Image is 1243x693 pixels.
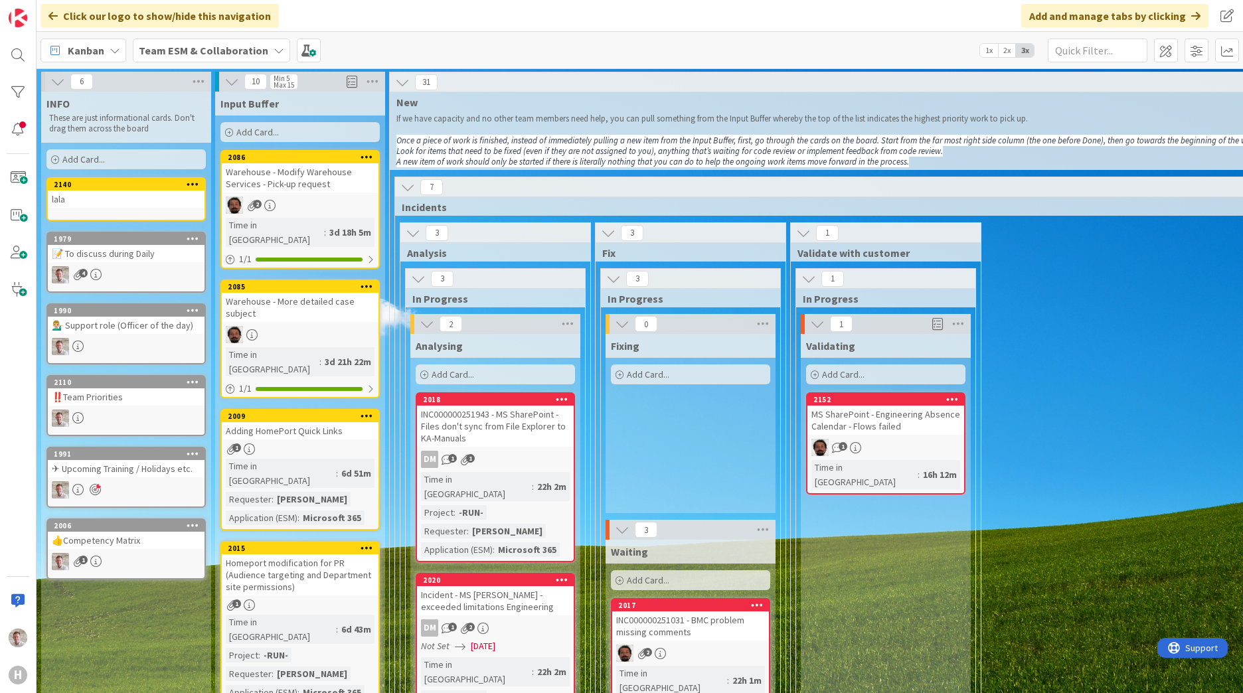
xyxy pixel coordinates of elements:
[54,449,205,459] div: 1991
[222,410,378,439] div: 2009Adding HomePort Quick Links
[52,266,69,283] img: Rd
[324,225,326,240] span: :
[228,153,378,162] div: 2086
[803,292,959,305] span: In Progress
[222,151,378,193] div: 2086Warehouse - Modify Warehouse Services - Pick-up request
[274,666,351,681] div: [PERSON_NAME]
[222,281,378,322] div: 2085Warehouse - More detailed case subject
[226,459,336,488] div: Time in [GEOGRAPHIC_DATA]
[448,623,457,631] span: 1
[48,410,205,427] div: Rd
[612,599,769,641] div: 2017INC000000251031 - BMC problem missing comments
[532,664,534,679] span: :
[727,673,729,688] span: :
[48,553,205,570] div: Rd
[471,639,495,653] span: [DATE]
[226,347,319,376] div: Time in [GEOGRAPHIC_DATA]
[48,338,205,355] div: Rd
[222,380,378,397] div: 1/1
[421,619,438,637] div: DM
[226,615,336,644] div: Time in [GEOGRAPHIC_DATA]
[1048,38,1147,62] input: Quick Filter...
[48,388,205,406] div: ‼️Team Priorities
[454,505,456,520] span: :
[643,648,652,656] span: 2
[52,553,69,570] img: Rd
[226,510,297,525] div: Application (ESM)
[807,406,964,435] div: MS SharePoint - Engineering Absence Calendar - Flows failed
[239,252,252,266] span: 1 / 1
[807,394,964,435] div: 2152MS SharePoint - Engineering Absence Calendar - Flows failed
[407,246,574,260] span: Analysis
[68,42,104,58] span: Kanban
[621,225,643,241] span: 3
[822,368,865,380] span: Add Card...
[239,382,252,396] span: 1 / 1
[338,622,374,637] div: 6d 43m
[426,225,448,241] span: 3
[48,376,205,388] div: 2110
[274,75,290,82] div: Min 5
[319,354,321,369] span: :
[272,666,274,681] span: :
[417,394,574,406] div: 2018
[813,395,964,404] div: 2152
[236,126,279,138] span: Add Card...
[232,599,241,608] span: 1
[807,439,964,456] div: AC
[627,574,669,586] span: Add Card...
[9,9,27,27] img: Visit kanbanzone.com
[48,305,205,334] div: 1990💁🏼‍♂️ Support role (Officer of the day)
[48,448,205,460] div: 1991
[139,44,268,57] b: Team ESM & Collaboration
[222,554,378,595] div: Homeport modification for PR (Audience targeting and Department site permissions)
[466,454,475,463] span: 1
[222,542,378,554] div: 2015
[52,338,69,355] img: Rd
[49,113,203,135] p: These are just informational cards. Don't drag them across the board
[9,666,27,684] div: H
[729,673,765,688] div: 22h 1m
[612,645,769,662] div: AC
[816,225,839,241] span: 1
[222,196,378,214] div: AC
[48,179,205,208] div: 2140lala
[469,524,546,538] div: [PERSON_NAME]
[222,281,378,293] div: 2085
[417,451,574,468] div: DM
[635,522,657,538] span: 3
[421,472,532,501] div: Time in [GEOGRAPHIC_DATA]
[260,648,291,662] div: -RUN-
[48,448,205,477] div: 1991✈ Upcoming Training / Holidays etc.
[222,326,378,343] div: AC
[226,666,272,681] div: Requester
[299,510,365,525] div: Microsoft 365
[920,467,960,482] div: 16h 12m
[797,246,964,260] span: Validate with customer
[493,542,495,557] span: :
[412,292,568,305] span: In Progress
[1021,4,1208,28] div: Add and manage tabs by clicking
[448,454,457,463] span: 1
[48,532,205,549] div: 👍Competency Matrix
[48,481,205,499] div: Rd
[48,305,205,317] div: 1990
[274,492,351,506] div: [PERSON_NAME]
[258,648,260,662] span: :
[417,406,574,447] div: INC000000251943 - MS SharePoint - Files don't sync from File Explorer to KA-Manuals
[70,74,93,90] span: 6
[226,326,243,343] img: AC
[54,180,205,189] div: 2140
[839,442,847,451] span: 1
[232,443,241,452] span: 1
[336,622,338,637] span: :
[321,354,374,369] div: 3d 21h 22m
[608,292,764,305] span: In Progress
[616,645,633,662] img: AC
[806,339,855,352] span: Validating
[48,233,205,245] div: 1979
[226,492,272,506] div: Requester
[421,657,532,686] div: Time in [GEOGRAPHIC_DATA]
[48,233,205,262] div: 1979📝 To discuss during Daily
[811,460,918,489] div: Time in [GEOGRAPHIC_DATA]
